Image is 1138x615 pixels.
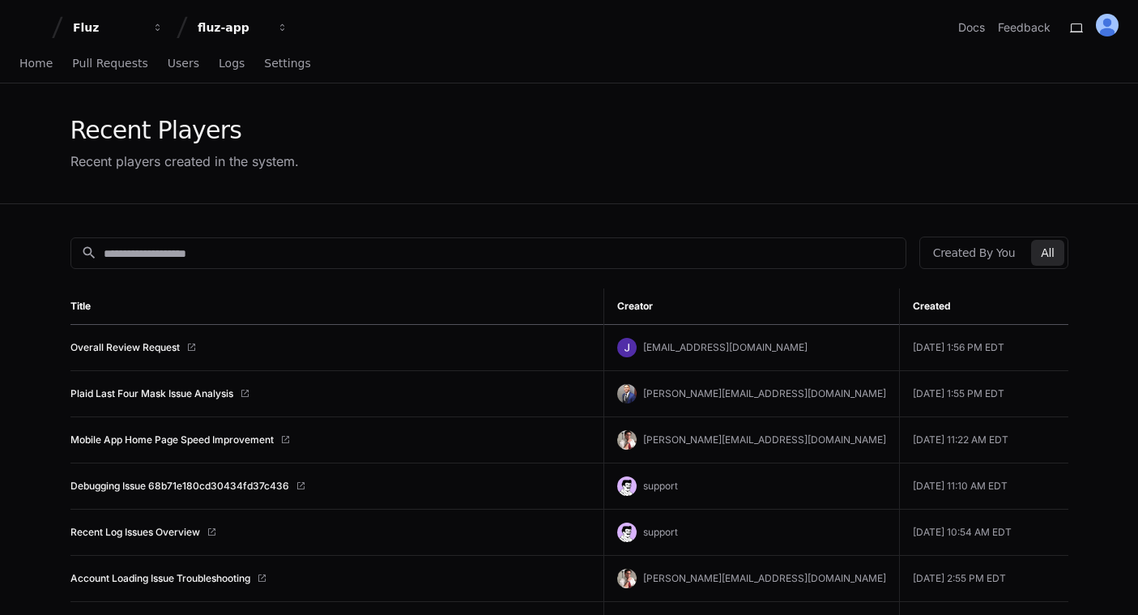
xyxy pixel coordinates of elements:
[643,480,678,492] span: support
[958,19,985,36] a: Docs
[264,58,310,68] span: Settings
[72,58,147,68] span: Pull Requests
[1031,240,1063,266] button: All
[81,245,97,261] mat-icon: search
[617,523,637,542] img: avatar
[900,556,1068,602] td: [DATE] 2:55 PM EDT
[643,526,678,538] span: support
[66,13,170,42] button: Fluz
[72,45,147,83] a: Pull Requests
[264,45,310,83] a: Settings
[1096,14,1119,36] img: ALV-UjVD7KG1tMa88xDDI9ymlYHiJUIeQmn4ZkcTNlvp35G3ZPz_-IcYruOZ3BUwjg3IAGqnc7NeBF4ak2m6018ZT2E_fm5QU...
[70,387,233,400] a: Plaid Last Four Mask Issue Analysis
[643,572,886,584] span: [PERSON_NAME][EMAIL_ADDRESS][DOMAIN_NAME]
[643,387,886,399] span: [PERSON_NAME][EMAIL_ADDRESS][DOMAIN_NAME]
[900,463,1068,510] td: [DATE] 11:10 AM EDT
[900,371,1068,417] td: [DATE] 1:55 PM EDT
[900,325,1068,371] td: [DATE] 1:56 PM EDT
[19,45,53,83] a: Home
[73,19,143,36] div: Fluz
[70,288,604,325] th: Title
[617,430,637,450] img: ACg8ocLr5ocjS_DnUyfbXRNw75xRvVUWooYLev62PzYbnSNZmqzyVjIU=s96-c
[923,240,1025,266] button: Created By You
[70,152,299,171] div: Recent players created in the system.
[900,288,1068,325] th: Created
[617,569,637,588] img: ACg8ocLr5ocjS_DnUyfbXRNw75xRvVUWooYLev62PzYbnSNZmqzyVjIU=s96-c
[219,45,245,83] a: Logs
[191,13,295,42] button: fluz-app
[168,45,199,83] a: Users
[70,433,274,446] a: Mobile App Home Page Speed Improvement
[617,338,637,357] img: ACg8ocJOjXanhm2_DDVhAO3_4XiWkWkCNEGE5AwKHu4kWsS-DqaQGQ=s96-c
[70,526,200,539] a: Recent Log Issues Overview
[643,433,886,446] span: [PERSON_NAME][EMAIL_ADDRESS][DOMAIN_NAME]
[70,480,289,493] a: Debugging Issue 68b71e180cd30434fd37c436
[617,476,637,496] img: avatar
[900,417,1068,463] td: [DATE] 11:22 AM EDT
[70,572,250,585] a: Account Loading Issue Troubleshooting
[900,510,1068,556] td: [DATE] 10:54 AM EDT
[219,58,245,68] span: Logs
[643,341,808,353] span: [EMAIL_ADDRESS][DOMAIN_NAME]
[70,116,299,145] div: Recent Players
[617,384,637,404] img: ACg8ocK82czxya8bQ8sHeqSe3i3bvfMDDA_UOgZvfisSixqIboS_ZPQ=s96-c
[198,19,267,36] div: fluz-app
[998,19,1051,36] button: Feedback
[604,288,900,325] th: Creator
[1086,562,1130,605] iframe: Open customer support
[70,341,180,354] a: Overall Review Request
[168,58,199,68] span: Users
[19,58,53,68] span: Home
